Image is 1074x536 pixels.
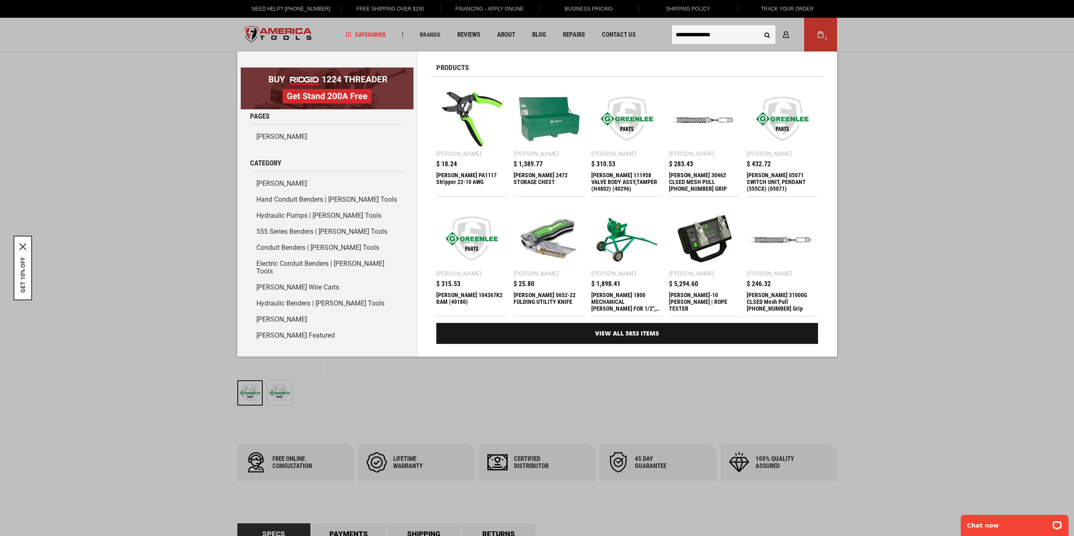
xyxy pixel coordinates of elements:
div: [PERSON_NAME] [747,271,792,276]
img: Greenlee 05071 SWITCH UNIT, PENDANT (555CX) (05071) [751,87,814,150]
div: Greenlee 111958 VALVE BODY ASSY,TAMPER (H4802) (40296) [591,172,663,192]
span: $ 1,389.77 [514,161,543,168]
div: [PERSON_NAME] [669,271,714,276]
span: $ 310.53 [591,161,615,168]
div: [PERSON_NAME] [514,151,559,157]
span: $ 432.72 [747,161,771,168]
a: [PERSON_NAME] Wire Carts [250,279,404,295]
a: GREENLEE 31000G CLSED Mesh Pull 33-01-025 Grip [PERSON_NAME] $ 246.32 [PERSON_NAME] 31000G CLSED ... [747,203,818,316]
button: Close [19,244,26,250]
div: [PERSON_NAME] [747,151,792,157]
a: GREENLEE 2472 STORAGE CHEST [PERSON_NAME] $ 1,389.77 [PERSON_NAME] 2472 STORAGE CHEST [514,83,585,196]
img: GREENLEE 0652-22 FOLDING UTILITY KNIFE [518,207,581,270]
button: GET 10% OFF [19,257,26,293]
div: [PERSON_NAME] [669,151,714,157]
div: Greenlee 05071 SWITCH UNIT, PENDANT (555CX) (05071) [747,172,818,192]
a: [PERSON_NAME] [250,311,404,328]
a: Greenlee 111958 VALVE BODY ASSY,TAMPER (H4802) (40296) [PERSON_NAME] $ 310.53 [PERSON_NAME] 11195... [591,83,663,196]
a: BOGO: Buy RIDGID® 1224 Threader, Get Stand 200A Free! [241,68,413,74]
div: [PERSON_NAME] [591,271,636,276]
div: Greenlee 104367K2 RAM (40180) [436,292,508,312]
img: BOGO: Buy RIDGID® 1224 Threader, Get Stand 200A Free! [241,68,413,109]
div: GREENLEE RT-10 GREENLEE | ROPE TESTER [669,292,740,312]
div: [PERSON_NAME] [591,151,636,157]
span: $ 1,898.41 [591,281,620,287]
a: Brands [416,29,444,41]
img: Greenlee PA1117 Stripper 22-10 AWG [440,87,503,150]
span: Brands [420,32,440,38]
span: $ 246.32 [747,281,771,287]
a: Hydraulic Pumps | [PERSON_NAME] Tools [250,208,404,224]
div: GREENLEE 30462 CLSED MESH PULL 33-01-026 GRIP [669,172,740,192]
a: Categories [342,29,390,41]
svg: close icon [19,244,26,250]
div: GREENLEE 1800 MECHANICAL BENDER FOR 1/2 [591,292,663,312]
span: $ 18.24 [436,161,457,168]
a: Greenlee PA1117 Stripper 22-10 AWG [PERSON_NAME] $ 18.24 [PERSON_NAME] PA1117 Stripper 22-10 AWG [436,83,508,196]
iframe: LiveChat chat widget [955,509,1074,536]
a: View All 5853 Items [436,323,818,344]
button: Search [759,27,775,43]
div: [PERSON_NAME] [436,151,481,157]
div: [PERSON_NAME] [436,271,481,276]
a: Conduit Benders | [PERSON_NAME] Tools [250,240,404,256]
img: GREENLEE RT-10 GREENLEE | ROPE TESTER [673,207,736,270]
a: [PERSON_NAME] [250,176,404,192]
span: $ 315.53 [436,281,460,287]
a: Greenlee 05071 SWITCH UNIT, PENDANT (555CX) (05071) [PERSON_NAME] $ 432.72 [PERSON_NAME] 05071 SW... [747,83,818,196]
span: $ 283.43 [669,161,693,168]
div: Greenlee PA1117 Stripper 22-10 AWG [436,172,508,192]
a: [PERSON_NAME] [250,129,404,145]
a: GREENLEE 0652-22 FOLDING UTILITY KNIFE [PERSON_NAME] $ 25.80 [PERSON_NAME] 0652-22 FOLDING UTILIT... [514,203,585,316]
span: $ 25.80 [514,281,534,287]
img: Greenlee 104367K2 RAM (40180) [440,207,503,270]
span: Pages [250,113,269,120]
a: 555 Series Benders | [PERSON_NAME] Tools [250,224,404,240]
a: GREENLEE 30462 CLSED MESH PULL 33-01-026 GRIP [PERSON_NAME] $ 283.43 [PERSON_NAME] 30462 CLSED ME... [669,83,740,196]
img: GREENLEE 31000G CLSED Mesh Pull 33-01-025 Grip [751,207,814,270]
a: Hydraulic Benders | [PERSON_NAME] Tools [250,295,404,311]
div: [PERSON_NAME] [514,271,559,276]
span: Products [436,64,469,71]
img: GREENLEE 2472 STORAGE CHEST [518,87,581,150]
a: Electric Conduit Benders | [PERSON_NAME] Tools [250,256,404,279]
img: GREENLEE 1800 MECHANICAL BENDER FOR 1/2 [595,207,658,270]
div: GREENLEE 2472 STORAGE CHEST [514,172,585,192]
img: Greenlee 111958 VALVE BODY ASSY,TAMPER (H4802) (40296) [595,87,658,150]
div: GREENLEE 0652-22 FOLDING UTILITY KNIFE [514,292,585,312]
span: Category [250,160,281,167]
img: GREENLEE 30462 CLSED MESH PULL 33-01-026 GRIP [673,87,736,150]
a: GREENLEE 1800 MECHANICAL BENDER FOR 1/2 [PERSON_NAME] $ 1,898.41 [PERSON_NAME] 1800 MECHANICAL [P... [591,203,663,316]
span: Categories [345,32,386,38]
a: Hand Conduit Benders | [PERSON_NAME] Tools [250,192,404,208]
a: Greenlee 104367K2 RAM (40180) [PERSON_NAME] $ 315.53 [PERSON_NAME] 104367K2 RAM (40180) [436,203,508,316]
a: GREENLEE RT-10 GREENLEE | ROPE TESTER [PERSON_NAME] $ 5,294.60 [PERSON_NAME]-10 [PERSON_NAME] | R... [669,203,740,316]
div: GREENLEE 31000G CLSED Mesh Pull 33-01-025 Grip [747,292,818,312]
a: [PERSON_NAME] Featured [250,328,404,344]
span: $ 5,294.60 [669,281,698,287]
